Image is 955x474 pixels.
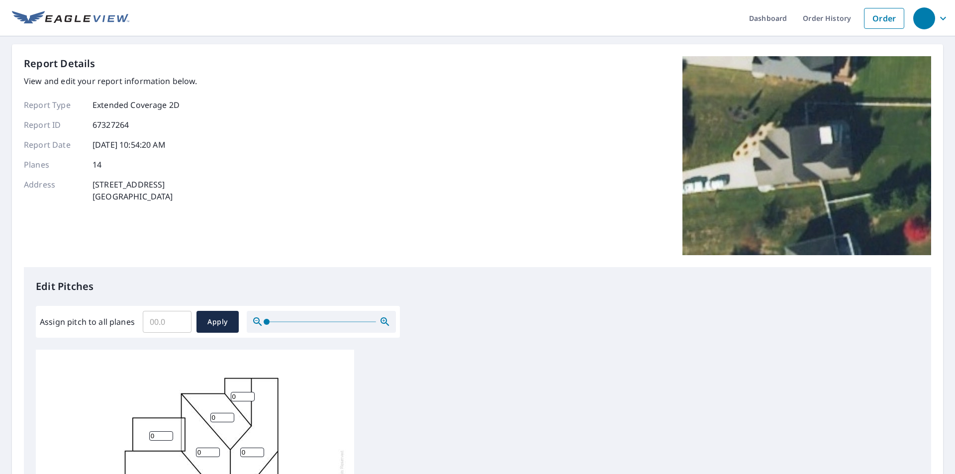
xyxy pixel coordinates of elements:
[93,99,180,111] p: Extended Coverage 2D
[24,56,95,71] p: Report Details
[196,311,239,333] button: Apply
[682,56,931,255] img: Top image
[36,279,919,294] p: Edit Pitches
[12,11,129,26] img: EV Logo
[93,119,129,131] p: 67327264
[93,139,166,151] p: [DATE] 10:54:20 AM
[24,75,197,87] p: View and edit your report information below.
[40,316,135,328] label: Assign pitch to all planes
[24,179,84,202] p: Address
[24,99,84,111] p: Report Type
[864,8,904,29] a: Order
[24,119,84,131] p: Report ID
[143,308,191,336] input: 00.0
[93,179,173,202] p: [STREET_ADDRESS] [GEOGRAPHIC_DATA]
[24,159,84,171] p: Planes
[204,316,231,328] span: Apply
[24,139,84,151] p: Report Date
[93,159,101,171] p: 14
